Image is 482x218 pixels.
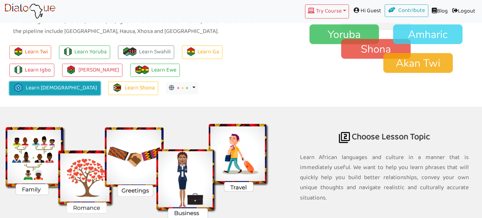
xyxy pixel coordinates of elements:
a: [PERSON_NAME] [62,64,122,77]
img: flag-nigeria.710e75b6.png [64,47,72,56]
span: + [181,83,184,93]
img: flag-tanzania.fe228584.png [123,47,131,56]
img: burkina-faso.42b537ce.png [67,66,75,74]
img: kenya.f9bac8fe.png [128,47,137,56]
span: + [177,83,180,93]
a: Learn Yoruba [59,45,110,59]
img: learn African language platform app [4,3,56,19]
h2: Choose Lesson Topic [300,107,469,149]
a: Learn Swahili [118,45,174,59]
img: flag-ghana.106b55d9.png [14,47,23,56]
span: Hi Guest [349,4,385,17]
a: Learn Shona [108,82,158,95]
a: Logout [450,4,478,19]
img: flag-nigeria.710e75b6.png [14,66,23,74]
a: Learn [DEMOGRAPHIC_DATA] [9,82,100,95]
button: Learn Twi [9,45,51,59]
img: africa language for business travel [339,132,350,143]
a: Learn Igbo [9,64,54,77]
span: + [185,83,189,93]
p: Learn African languages and culture in a manner that is immediately useful. We want to help you l... [300,152,469,203]
button: Try Course [305,4,349,19]
img: togo.0c01db91.png [135,66,143,74]
img: flag-ghana.106b55d9.png [187,47,195,56]
img: somalia.d5236246.png [14,83,23,92]
a: Learn Ga [182,45,222,59]
button: + + + [166,82,198,95]
a: Learn Ewe [130,64,180,77]
img: zimbabwe.93903875.png [113,83,121,92]
img: flag-ghana.106b55d9.png [141,66,149,74]
a: Contribute [385,4,429,17]
a: Blog [428,4,450,19]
